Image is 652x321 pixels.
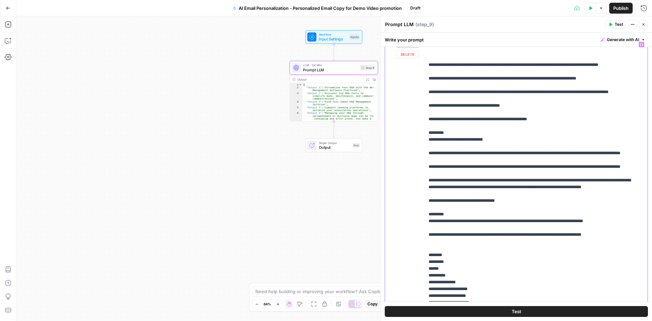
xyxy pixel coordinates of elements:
[303,67,358,73] span: Prompt LLM
[239,5,402,12] span: AI Email Personalization - Personalized Email Copy for Demo Video promotion
[333,121,334,138] g: Edge from step_9 to end
[605,20,626,29] button: Test
[415,21,434,28] span: ( step_9 )
[385,21,414,28] textarea: Prompt LLM
[410,5,420,11] span: Draft
[299,83,302,86] span: Toggle code folding, rows 1 through 14
[613,5,629,12] span: Publish
[290,100,302,106] div: 4
[229,3,406,14] button: AI Email Personalization - Personalized Email Copy for Demo Video promotion
[319,32,347,37] span: Workflow
[365,300,380,308] button: Copy
[609,3,633,14] button: Publish
[290,30,378,44] div: WorkflowInput SettingsInputs
[352,143,360,148] div: End
[385,306,648,317] button: Test
[396,51,419,58] button: Delete
[303,63,358,67] span: LLM · O4 Mini
[297,77,362,82] div: Output
[360,65,375,71] div: Step 9
[615,21,623,28] span: Test
[290,83,302,86] div: 1
[381,33,652,47] div: Write your prompt
[290,86,302,92] div: 2
[290,92,302,100] div: 3
[512,308,521,315] span: Test
[319,36,347,42] span: Input Settings
[333,44,334,60] g: Edge from start to step_9
[349,34,360,39] div: Inputs
[607,37,639,43] span: Generate with AI
[290,106,302,112] div: 5
[264,301,271,307] span: 84%
[319,140,350,145] span: Single Output
[367,301,378,307] span: Copy
[290,139,378,152] div: Single OutputOutputEnd
[290,61,378,121] div: LLM · O4 MiniPrompt LLMStep 9Output{ "Output 1":"Streamline Your HOA with the Best Management Sof...
[290,112,302,126] div: 6
[319,144,350,150] span: Output
[598,35,648,44] button: Generate with AI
